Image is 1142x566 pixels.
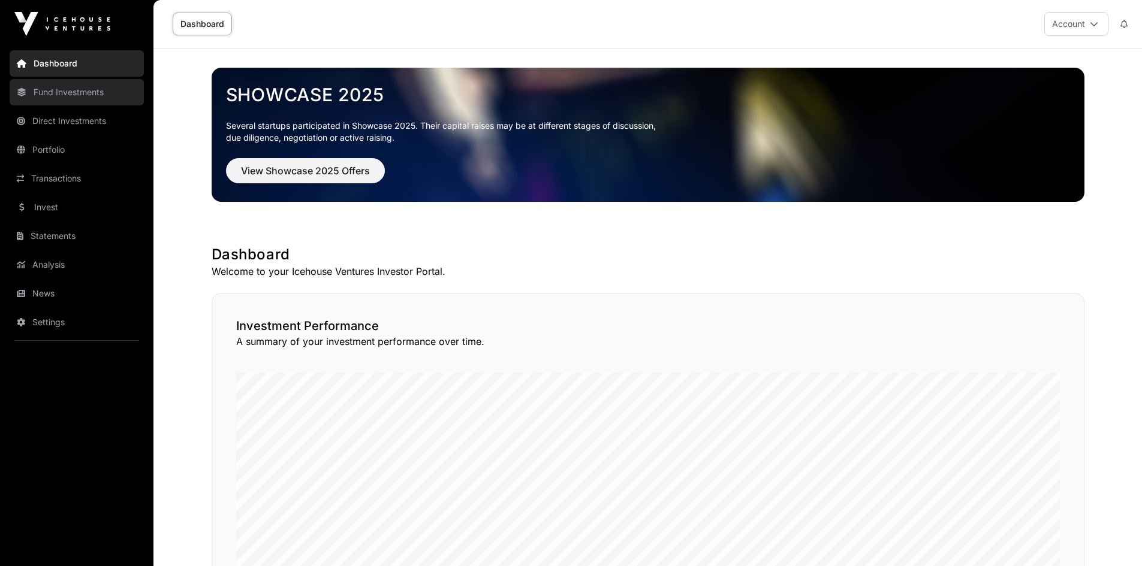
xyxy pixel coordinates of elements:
[10,309,144,335] a: Settings
[1082,509,1142,566] iframe: Chat Widget
[10,223,144,249] a: Statements
[226,120,1070,144] p: Several startups participated in Showcase 2025. Their capital raises may be at different stages o...
[10,280,144,307] a: News
[10,79,144,105] a: Fund Investments
[212,68,1084,202] img: Showcase 2025
[10,50,144,77] a: Dashboard
[226,158,385,183] button: View Showcase 2025 Offers
[14,12,110,36] img: Icehouse Ventures Logo
[226,84,1070,105] a: Showcase 2025
[10,108,144,134] a: Direct Investments
[10,252,144,278] a: Analysis
[241,164,370,178] span: View Showcase 2025 Offers
[10,194,144,220] a: Invest
[1044,12,1108,36] button: Account
[10,137,144,163] a: Portfolio
[212,245,1084,264] h1: Dashboard
[226,170,385,182] a: View Showcase 2025 Offers
[173,13,232,35] a: Dashboard
[212,264,1084,279] p: Welcome to your Icehouse Ventures Investor Portal.
[10,165,144,192] a: Transactions
[236,317,1060,334] h2: Investment Performance
[236,334,1060,349] p: A summary of your investment performance over time.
